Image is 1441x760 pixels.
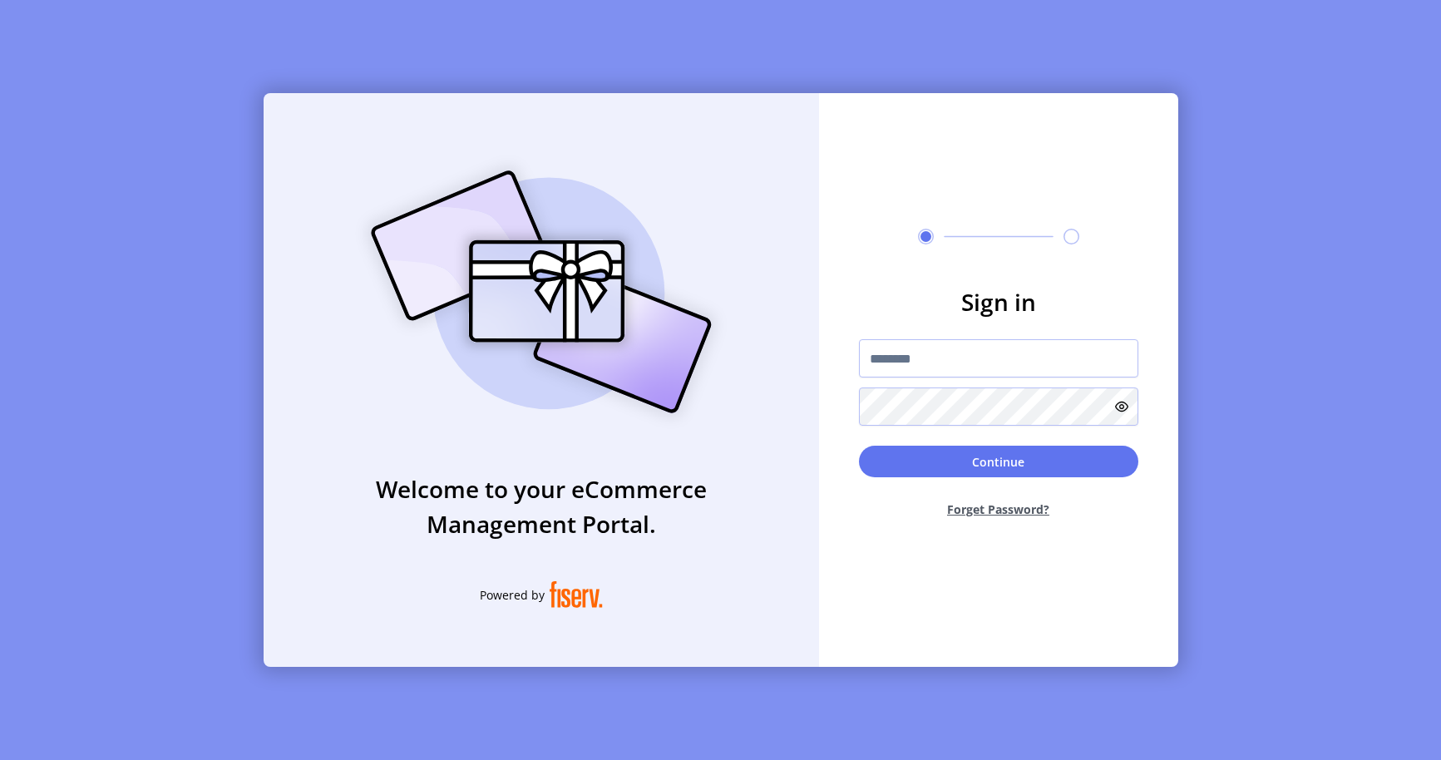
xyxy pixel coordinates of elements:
span: Powered by [480,586,545,604]
button: Continue [859,446,1138,477]
h3: Sign in [859,284,1138,319]
h3: Welcome to your eCommerce Management Portal. [264,471,819,541]
button: Forget Password? [859,487,1138,531]
img: card_Illustration.svg [346,152,737,432]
